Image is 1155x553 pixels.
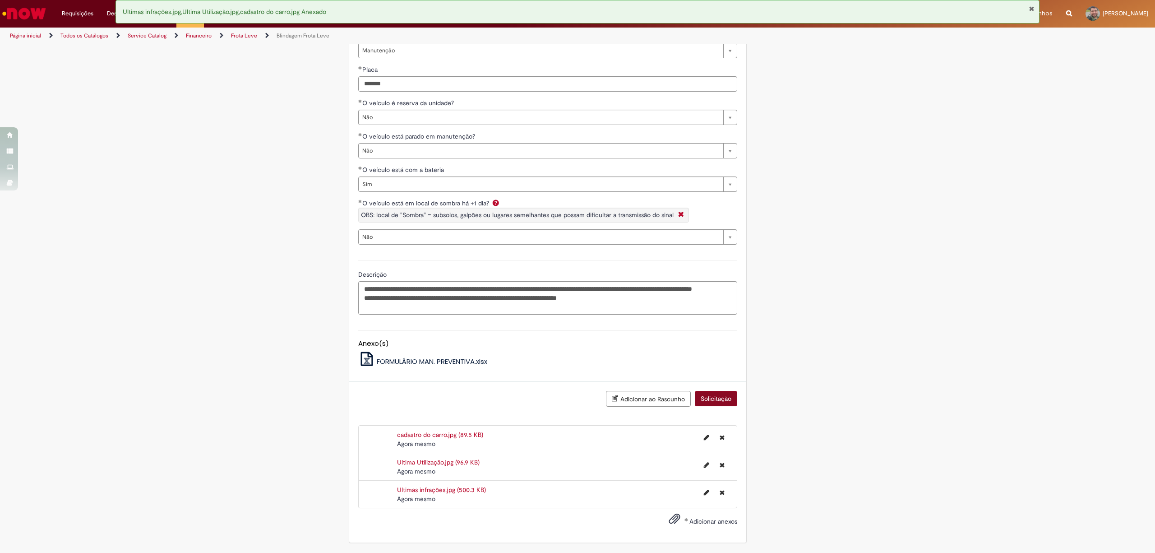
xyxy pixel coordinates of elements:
[358,66,362,70] span: Obrigatório Preenchido
[277,32,329,39] a: Blindagem Frota Leve
[695,391,737,406] button: Solicitação
[397,467,435,475] time: 29/08/2025 09:41:47
[128,32,166,39] a: Service Catalog
[397,440,435,448] time: 29/08/2025 09:41:47
[397,495,435,503] time: 29/08/2025 09:41:46
[714,430,730,445] button: Excluir cadastro do carro.jpg
[60,32,108,39] a: Todos os Catálogos
[1,5,47,23] img: ServiceNow
[377,357,487,366] span: FORMULÁRIO MAN. PREVENTIVA.xlsx
[358,133,362,136] span: Obrigatório Preenchido
[397,431,483,439] a: cadastro do carro.jpg (89.5 KB)
[362,65,379,74] span: Placa
[1103,9,1148,17] span: [PERSON_NAME]
[362,230,719,244] span: Não
[358,76,737,92] input: Placa
[7,28,763,44] ul: Trilhas de página
[714,458,730,472] button: Excluir Ultima Utilização.jpg
[10,32,41,39] a: Página inicial
[606,391,691,407] button: Adicionar ao Rascunho
[123,8,326,16] span: Ultimas infrações.jpg,Ultima Utilização.jpg,cadastro do carro.jpg Anexado
[362,144,719,158] span: Não
[107,9,170,18] span: Despesas Corporativas
[666,511,683,531] button: Adicionar anexos
[358,270,388,279] span: Descrição
[361,211,674,219] span: OBS: local de "Sombra" = subsolos, galpões ou lugares semelhantes que possam dificultar a transmi...
[358,281,737,315] textarea: Descrição
[358,166,362,170] span: Obrigatório Preenchido
[358,200,362,203] span: Obrigatório Preenchido
[231,32,257,39] a: Frota Leve
[698,458,715,472] button: Editar nome de arquivo Ultima Utilização.jpg
[490,199,501,206] span: Ajuda para O veículo está em local de sombra há +1 dia?
[1029,5,1035,12] button: Fechar Notificação
[397,495,435,503] span: Agora mesmo
[397,467,435,475] span: Agora mesmo
[689,517,737,525] span: Adicionar anexos
[186,32,212,39] a: Financeiro
[676,210,686,220] i: Fechar Por veiculo_sombra_dia
[358,340,737,348] h5: Anexo(s)
[397,486,486,494] a: Ultimas infrações.jpg (500.3 KB)
[362,132,477,140] span: O veículo está parado em manutenção?
[358,99,362,103] span: Obrigatório Preenchido
[362,43,719,58] span: Manutenção
[358,357,488,366] a: FORMULÁRIO MAN. PREVENTIVA.xlsx
[362,166,446,174] span: O veículo está com a bateria
[362,177,719,191] span: Sim
[698,485,715,500] button: Editar nome de arquivo Ultimas infrações.jpg
[362,199,491,207] span: O veículo está em local de sombra há +1 dia?
[397,440,435,448] span: Agora mesmo
[698,430,715,445] button: Editar nome de arquivo cadastro do carro.jpg
[397,458,480,466] a: Ultima Utilização.jpg (96.9 KB)
[714,485,730,500] button: Excluir Ultimas infrações.jpg
[362,110,719,125] span: Não
[62,9,93,18] span: Requisições
[362,99,456,107] span: O veículo é reserva da unidade?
